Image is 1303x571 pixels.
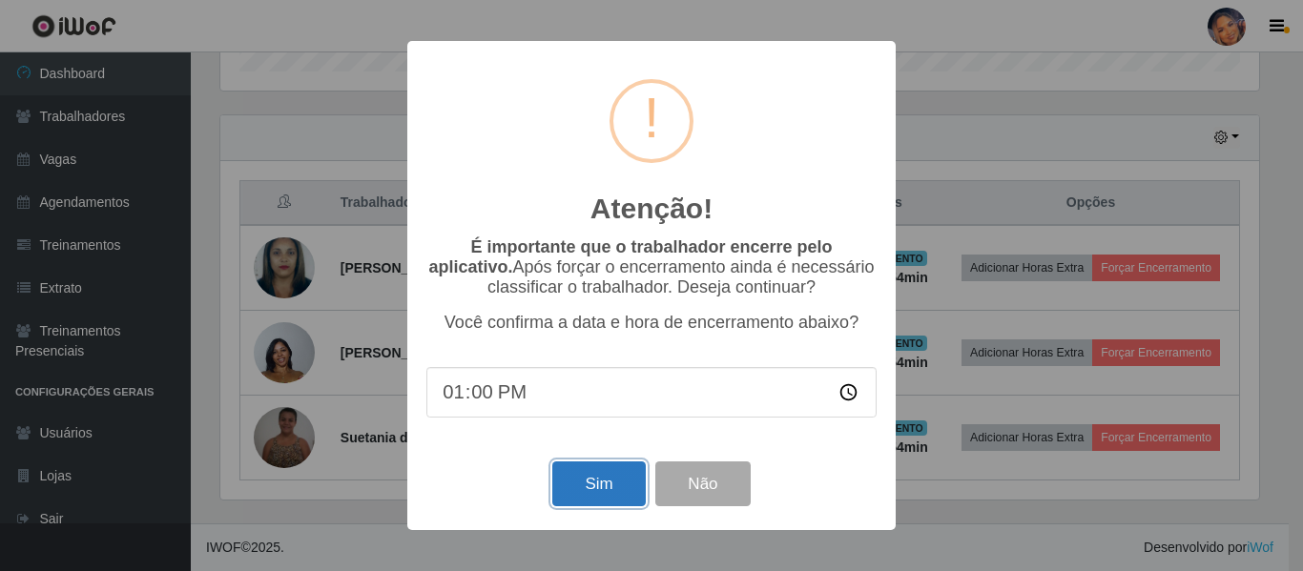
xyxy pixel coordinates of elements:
p: Após forçar o encerramento ainda é necessário classificar o trabalhador. Deseja continuar? [426,237,877,297]
b: É importante que o trabalhador encerre pelo aplicativo. [428,237,832,276]
p: Você confirma a data e hora de encerramento abaixo? [426,313,877,333]
h2: Atenção! [590,192,713,226]
button: Sim [552,461,645,506]
button: Não [655,461,750,506]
